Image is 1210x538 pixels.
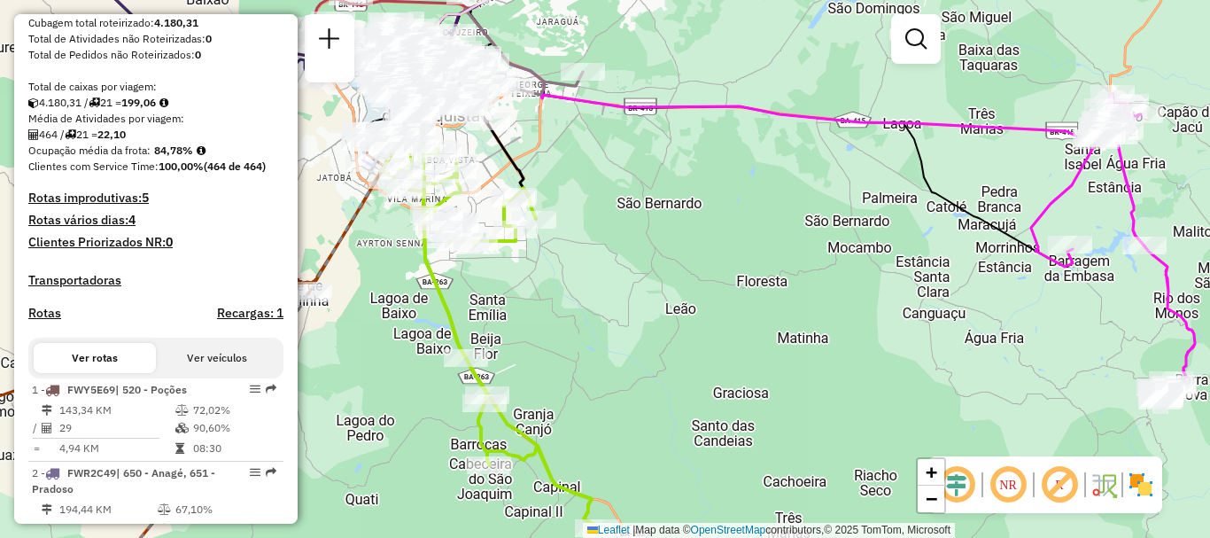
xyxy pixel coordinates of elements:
h4: Recargas: 1 [217,306,283,321]
strong: 5 [142,190,149,206]
i: % de utilização da cubagem [175,423,189,433]
span: Exibir rótulo [1038,464,1081,506]
td: 08:30 [192,440,276,457]
span: Clientes com Service Time: [28,160,159,173]
td: 67,10% [175,501,245,519]
span: | [632,524,635,536]
span: Ocupação média da frota: [28,144,151,157]
h4: Clientes Priorizados NR: [28,235,283,250]
h4: Rotas improdutivas: [28,191,283,206]
em: Rota exportada [266,384,276,394]
span: + [926,461,937,483]
span: − [926,487,937,510]
i: % de utilização do peso [175,405,189,416]
img: Exibir/Ocultar setores [1127,471,1155,499]
td: = [32,440,41,457]
div: Total de Pedidos não Roteirizados: [28,47,283,63]
span: 1 - [32,383,187,396]
em: Opções [250,467,260,478]
a: Zoom in [918,459,944,486]
strong: 84,78% [154,144,193,157]
i: Total de rotas [89,97,100,108]
strong: 0 [195,48,201,61]
td: 29 [58,419,175,437]
td: 90,60% [192,419,276,437]
div: Total de caixas por viagem: [28,79,283,95]
div: Cubagem total roteirizado: [28,15,283,31]
i: Total de rotas [65,129,76,140]
i: Distância Total [42,405,52,416]
i: % de utilização do peso [158,504,171,515]
span: FWY5E69 [67,383,115,396]
strong: 199,06 [121,96,156,109]
div: Total de Atividades não Roteirizadas: [28,31,283,47]
div: 464 / 21 = [28,127,283,143]
strong: 4 [128,212,136,228]
i: Distância Total [42,504,52,515]
td: 194,44 KM [58,501,157,519]
h4: Transportadoras [28,273,283,288]
td: 143,34 KM [58,402,175,419]
div: 4.180,31 / 21 = [28,95,283,111]
div: Média de Atividades por viagem: [28,111,283,127]
div: Map data © contributors,© 2025 TomTom, Microsoft [583,523,955,538]
span: Ocultar deslocamento [935,464,978,506]
img: Fluxo de ruas [1090,471,1118,499]
a: Leaflet [587,524,630,536]
i: Meta Caixas/viagem: 176,52 Diferença: 22,54 [159,97,168,108]
a: Rotas [28,306,61,321]
button: Ver rotas [34,343,156,373]
strong: 4.180,31 [154,16,198,29]
i: Cubagem total roteirizado [28,97,39,108]
i: Tempo total em rota [175,443,184,454]
a: Nova sessão e pesquisa [312,21,347,61]
button: Ver veículos [156,343,278,373]
em: Opções [250,384,260,394]
span: Ocultar NR [987,464,1029,506]
strong: (464 de 464) [204,160,266,173]
a: OpenStreetMap [691,524,766,536]
span: 2 - [32,466,215,495]
span: FWR2C49 [67,466,116,480]
a: Exibir filtros [898,21,934,57]
strong: 0 [166,234,173,250]
td: / [32,419,41,437]
span: | 520 - Poções [115,383,187,396]
strong: 22,10 [97,128,126,141]
em: Rota exportada [266,467,276,478]
span: | 650 - Anagé, 651 - Pradoso [32,466,215,495]
td: 72,02% [192,402,276,419]
td: 4,94 KM [58,440,175,457]
strong: 100,00% [159,160,204,173]
h4: Rotas vários dias: [28,213,283,228]
i: Total de Atividades [42,423,52,433]
a: Zoom out [918,486,944,512]
em: Média calculada utilizando a maior ocupação (%Peso ou %Cubagem) de cada rota da sessão. Rotas cro... [197,145,206,156]
strong: 0 [206,32,212,45]
i: Total de Atividades [28,129,39,140]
